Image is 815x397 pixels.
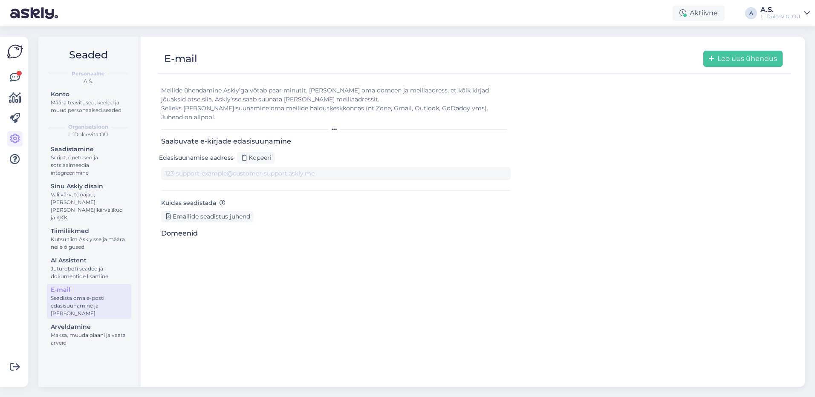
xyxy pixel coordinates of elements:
button: Loo uus ühendus [703,51,783,67]
div: Maksa, muuda plaani ja vaata arveid [51,331,127,347]
a: AI AssistentJuturoboti seaded ja dokumentide lisamine [47,255,131,282]
label: Edasisuunamise aadress [159,153,234,162]
div: Meilide ühendamine Askly’ga võtab paar minutit. [PERSON_NAME] oma domeen ja meiliaadress, et kõik... [161,86,511,122]
div: Sinu Askly disain [51,182,127,191]
h3: Domeenid [161,229,511,237]
div: E-mail [51,285,127,294]
a: A.S.L´Dolcevita OÜ [760,6,810,20]
label: Kuidas seadistada [161,198,225,207]
div: A.S. [760,6,801,13]
div: Kutsu tiim Askly'sse ja määra neile õigused [51,236,127,251]
img: Askly Logo [7,43,23,60]
div: Aktiivne [673,6,725,21]
a: Sinu Askly disainVali värv, tööajad, [PERSON_NAME], [PERSON_NAME] kiirvalikud ja KKK [47,181,131,223]
div: Määra teavitused, keeled ja muud personaalsed seaded [51,99,127,114]
div: Vali värv, tööajad, [PERSON_NAME], [PERSON_NAME] kiirvalikud ja KKK [51,191,127,222]
div: Arveldamine [51,322,127,331]
div: Tiimiliikmed [51,227,127,236]
div: Konto [51,90,127,99]
h3: Saabuvate e-kirjade edasisuunamine [161,137,511,145]
a: E-mailSeadista oma e-posti edasisuunamine ja [PERSON_NAME] [47,284,131,319]
a: TiimiliikmedKutsu tiim Askly'sse ja määra neile õigused [47,225,131,252]
a: ArveldamineMaksa, muuda plaani ja vaata arveid [47,321,131,348]
a: SeadistamineScript, õpetused ja sotsiaalmeedia integreerimine [47,144,131,178]
h2: Seaded [45,47,131,63]
b: Organisatsioon [68,123,108,131]
input: 123-support-example@customer-support.askly.me [161,167,511,180]
a: KontoMäära teavitused, keeled ja muud personaalsed seaded [47,89,131,115]
div: Kopeeri [237,152,275,164]
div: Script, õpetused ja sotsiaalmeedia integreerimine [51,154,127,177]
div: AI Assistent [51,256,127,265]
div: L´Dolcevita OÜ [45,131,131,138]
div: Seadista oma e-posti edasisuunamine ja [PERSON_NAME] [51,294,127,317]
b: Personaalne [72,70,105,78]
div: Emailide seadistus juhend [161,211,254,222]
div: Juturoboti seaded ja dokumentide lisamine [51,265,127,280]
div: E-mail [164,51,197,67]
div: A [745,7,757,19]
div: A.S. [45,78,131,85]
div: Seadistamine [51,145,127,154]
div: L´Dolcevita OÜ [760,13,801,20]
